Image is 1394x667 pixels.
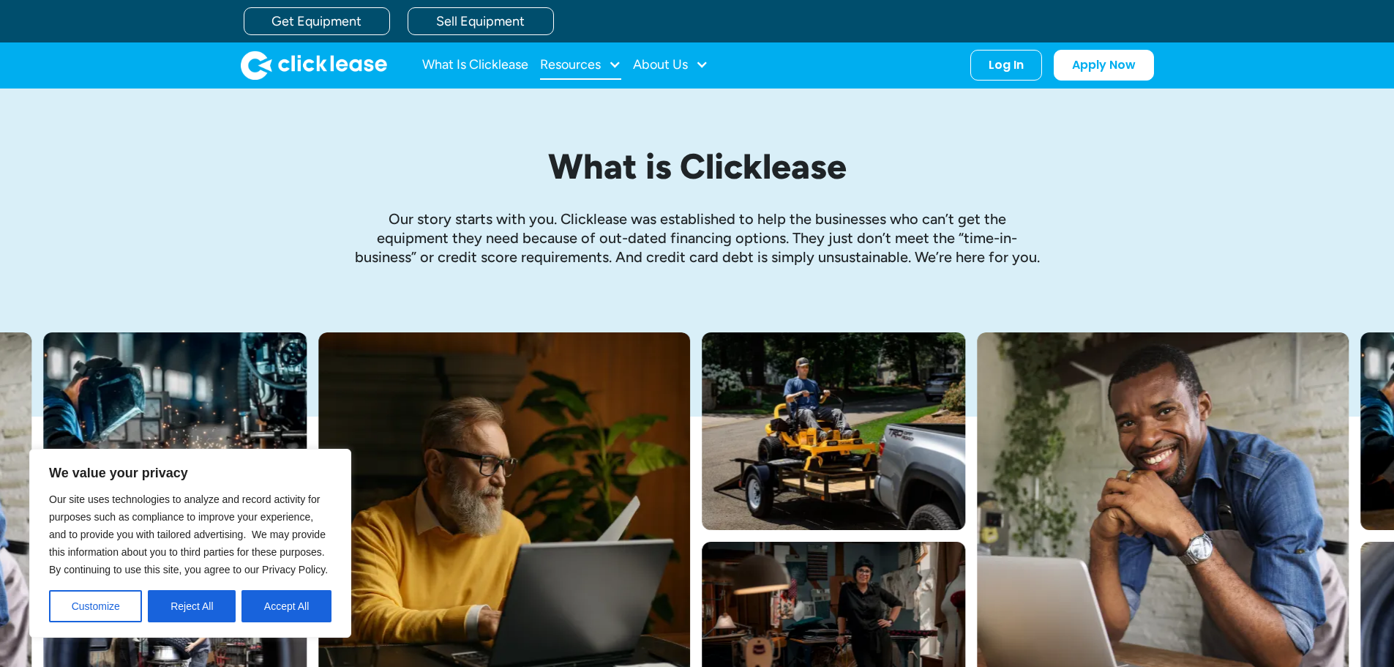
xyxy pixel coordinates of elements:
img: Clicklease logo [241,51,387,80]
p: Our story starts with you. Clicklease was established to help the businesses who can’t get the eq... [353,209,1041,267]
a: What Is Clicklease [422,51,528,80]
button: Accept All [241,590,331,622]
div: We value your privacy [29,449,351,638]
a: Apply Now [1054,50,1154,81]
img: A welder in a large mask working on a large pipe [43,332,307,530]
h1: What is Clicklease [353,147,1041,186]
div: About Us [633,51,708,80]
span: Our site uses technologies to analyze and record activity for purposes such as compliance to impr... [49,493,328,575]
div: Log In [989,58,1024,72]
a: home [241,51,387,80]
img: Man with hat and blue shirt driving a yellow lawn mower onto a trailer [702,332,965,530]
button: Customize [49,590,142,622]
div: Resources [540,51,621,80]
button: Reject All [148,590,236,622]
p: We value your privacy [49,464,331,482]
a: Get Equipment [244,7,390,35]
a: Sell Equipment [408,7,554,35]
